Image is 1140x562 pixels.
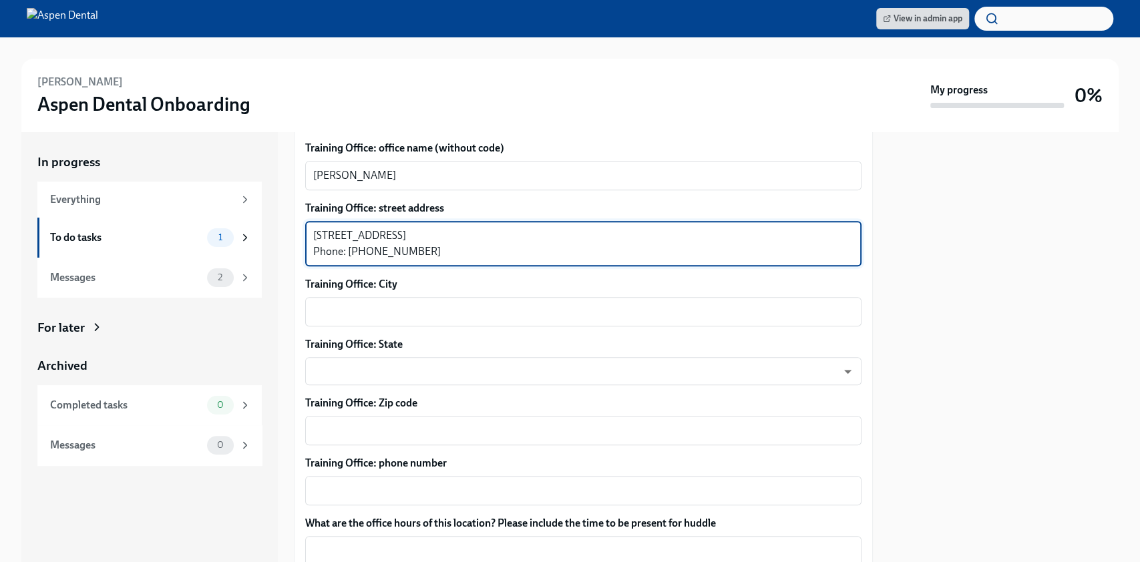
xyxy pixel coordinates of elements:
textarea: [STREET_ADDRESS] Phone: [PHONE_NUMBER] [313,228,853,260]
span: View in admin app [883,12,962,25]
h6: [PERSON_NAME] [37,75,123,89]
a: Messages0 [37,425,262,465]
span: 2 [210,272,230,282]
span: 0 [209,440,232,450]
span: 0 [209,400,232,410]
h3: 0% [1075,83,1103,107]
span: 1 [210,232,230,242]
a: Messages2 [37,258,262,298]
a: View in admin app [876,8,969,29]
h3: Aspen Dental Onboarding [37,92,250,116]
div: Everything [50,192,234,207]
strong: My progress [930,83,988,97]
div: ​ [305,357,862,385]
div: Messages [50,438,202,453]
div: For later [37,319,85,336]
textarea: [PERSON_NAME] [313,168,853,184]
a: To do tasks1 [37,218,262,258]
label: Training Office: street address [305,201,862,216]
a: Archived [37,357,262,374]
label: Training Office: Zip code [305,396,862,410]
div: Completed tasks [50,398,202,412]
label: What are the office hours of this location? Please include the time to be present for huddle [305,516,862,531]
a: Everything [37,182,262,218]
a: Completed tasks0 [37,385,262,425]
div: To do tasks [50,230,202,245]
label: Training Office: City [305,277,862,292]
label: Training Office: State [305,337,862,352]
label: Training Office: office name (without code) [305,141,862,156]
a: In progress [37,154,262,171]
a: For later [37,319,262,336]
label: Training Office: phone number [305,456,862,471]
img: Aspen Dental [27,8,98,29]
div: Messages [50,270,202,285]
